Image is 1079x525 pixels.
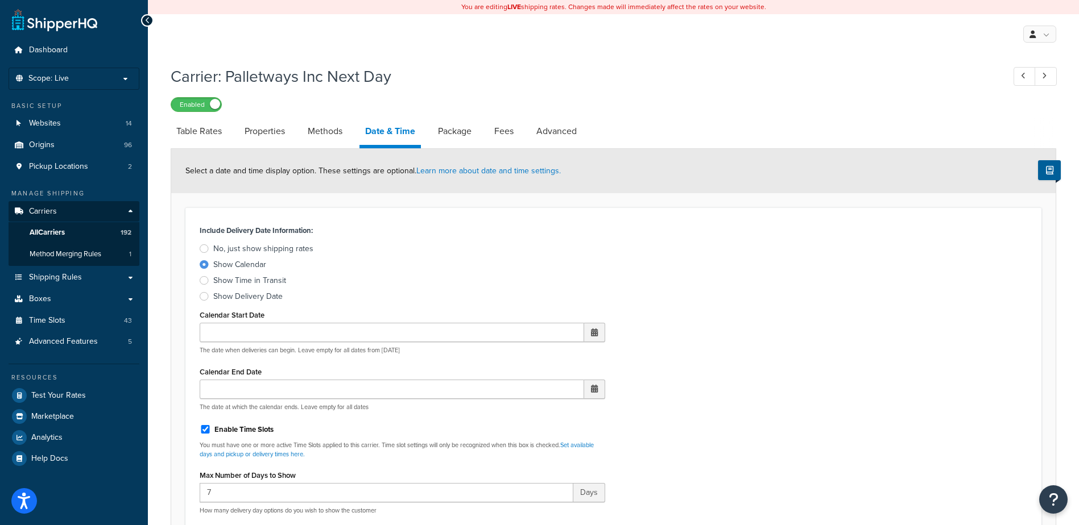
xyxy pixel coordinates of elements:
a: Method Merging Rules1 [9,244,139,265]
span: Days [573,483,605,502]
div: Basic Setup [9,101,139,111]
p: The date at which the calendar ends. Leave empty for all dates [200,403,605,411]
span: Marketplace [31,412,74,422]
div: Resources [9,373,139,382]
span: All Carriers [30,228,65,238]
a: Help Docs [9,448,139,469]
span: 2 [128,162,132,172]
div: Show Calendar [213,259,266,270]
span: 1 [129,249,131,259]
b: LIVE [507,2,521,12]
button: Open Resource Center [1039,485,1068,514]
a: Carriers [9,201,139,222]
a: Marketplace [9,406,139,427]
li: Origins [9,135,139,156]
span: Boxes [29,294,51,304]
span: Advanced Features [29,337,98,347]
span: Shipping Rules [29,273,82,282]
span: Dashboard [29,45,68,55]
span: 43 [124,316,132,326]
div: Show Delivery Date [213,291,283,302]
a: Package [432,118,477,145]
li: Time Slots [9,310,139,331]
a: Properties [239,118,291,145]
span: 14 [126,119,132,128]
li: Pickup Locations [9,156,139,177]
a: Set available days and pickup or delivery times here. [200,440,594,458]
span: Carriers [29,207,57,216]
a: Analytics [9,427,139,448]
a: Shipping Rules [9,267,139,288]
p: The date when deliveries can begin. Leave empty for all dates from [DATE] [200,346,605,355]
li: Carriers [9,201,139,266]
p: You must have one or more active Time Slots applied to this carrier. Time slot settings will only... [200,441,605,459]
span: 5 [128,337,132,347]
div: No, just show shipping rates [213,243,313,255]
span: Time Slots [29,316,65,326]
a: Origins96 [9,135,139,156]
a: Time Slots43 [9,310,139,331]
span: Analytics [31,433,63,443]
label: Enabled [171,98,221,111]
div: Manage Shipping [9,189,139,198]
span: Select a date and time display option. These settings are optional. [185,165,561,177]
li: Advanced Features [9,331,139,352]
label: Enable Time Slots [214,424,274,435]
li: Method Merging Rules [9,244,139,265]
a: Websites14 [9,113,139,134]
h1: Carrier: Palletways Inc Next Day [171,65,993,88]
label: Calendar End Date [200,368,262,376]
span: Test Your Rates [31,391,86,401]
span: 192 [121,228,131,238]
button: Show Help Docs [1038,160,1061,180]
span: Pickup Locations [29,162,88,172]
a: Dashboard [9,40,139,61]
span: Websites [29,119,61,128]
a: Advanced Features5 [9,331,139,352]
a: Methods [302,118,348,145]
a: Boxes [9,289,139,310]
span: Scope: Live [28,74,69,84]
label: Calendar Start Date [200,311,264,319]
a: Advanced [531,118,582,145]
a: Previous Record [1014,67,1036,86]
span: 96 [124,140,132,150]
a: AllCarriers192 [9,222,139,243]
label: Include Delivery Date Information: [200,223,313,239]
a: Table Rates [171,118,228,145]
a: Learn more about date and time settings. [416,165,561,177]
p: How many delivery day options do you wish to show the customer [200,506,605,515]
label: Max Number of Days to Show [200,471,296,480]
a: Test Your Rates [9,385,139,406]
span: Origins [29,140,55,150]
div: Show Time in Transit [213,275,286,286]
a: Next Record [1035,67,1057,86]
a: Date & Time [359,118,421,148]
a: Pickup Locations2 [9,156,139,177]
li: Websites [9,113,139,134]
span: Method Merging Rules [30,249,101,259]
span: Help Docs [31,454,68,464]
a: Fees [489,118,519,145]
